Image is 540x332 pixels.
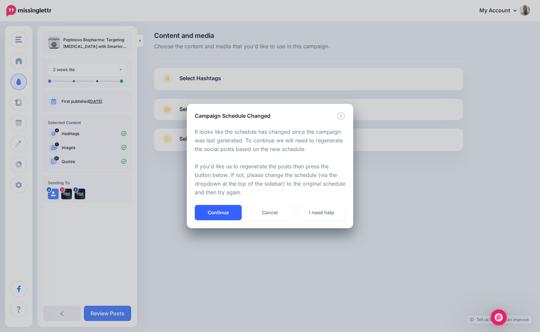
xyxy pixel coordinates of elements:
[246,205,293,220] a: Cancel
[298,205,345,220] a: I need help
[195,128,345,197] p: It looks like the schedule has changed since the campaign was last generated. To continue we will...
[491,309,507,325] div: Open Intercom Messenger
[337,112,345,120] button: Close
[195,112,270,120] h5: Campaign Schedule Changed
[195,205,242,220] button: Continue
